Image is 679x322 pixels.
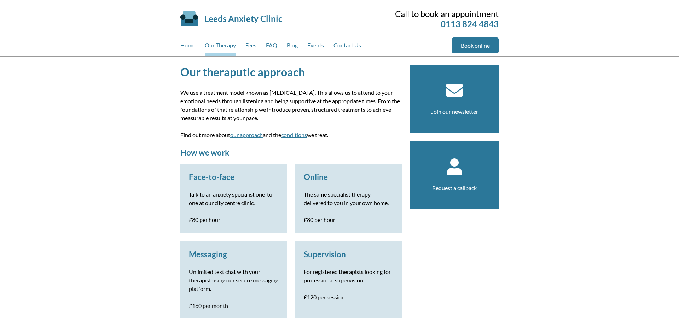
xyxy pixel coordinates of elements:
[281,131,307,138] a: conditions
[230,131,263,138] a: our approach
[189,268,278,293] p: Unlimited text chat with your therapist using our secure messaging platform.
[245,37,256,56] a: Fees
[452,37,499,53] a: Book online
[431,108,478,115] a: Join our newsletter
[441,19,499,29] a: 0113 824 4843
[432,185,477,191] a: Request a callback
[304,250,393,301] a: Supervision For registered therapists looking for professional supervision. £120 per session
[304,268,393,285] p: For registered therapists looking for professional supervision.
[304,293,393,301] p: £120 per session
[189,301,278,310] p: £160 per month
[307,37,324,56] a: Events
[333,37,361,56] a: Contact Us
[304,216,393,224] p: £80 per hour
[180,131,402,139] p: Find out more about and the we treat.
[180,37,195,56] a: Home
[304,190,393,207] p: The same specialist therapy delivered to you in your own home.
[266,37,277,56] a: FAQ
[180,148,402,157] h2: How we work
[205,37,236,56] a: Our Therapy
[304,172,393,182] h3: Online
[180,88,402,122] p: We use a treatment model known as [MEDICAL_DATA]. This allows us to attend to your emotional need...
[304,172,393,224] a: Online The same specialist therapy delivered to you in your own home. £80 per hour
[189,190,278,207] p: Talk to an anxiety specialist one-to-one at our city centre clinic.
[189,250,278,310] a: Messaging Unlimited text chat with your therapist using our secure messaging platform. £160 per m...
[189,172,278,182] h3: Face-to-face
[204,13,282,24] a: Leeds Anxiety Clinic
[180,65,402,79] h1: Our theraputic approach
[287,37,298,56] a: Blog
[189,216,278,224] p: £80 per hour
[304,250,393,259] h3: Supervision
[189,250,278,259] h3: Messaging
